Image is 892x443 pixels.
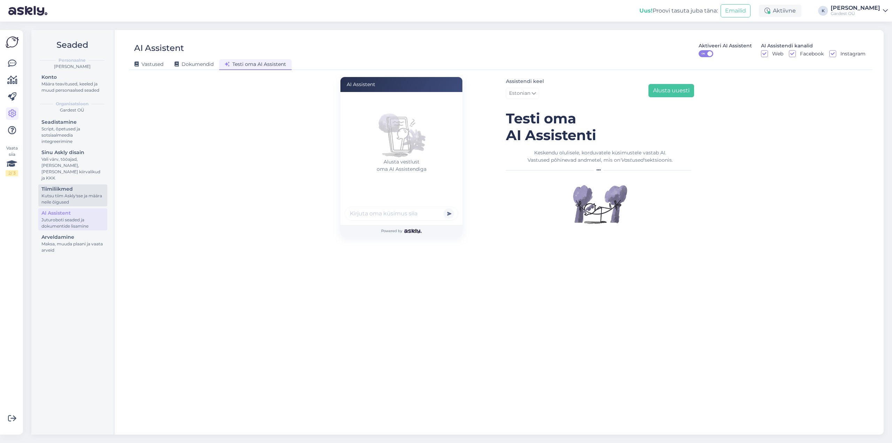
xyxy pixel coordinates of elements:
[818,6,828,16] div: K
[506,78,544,85] label: Assistendi keel
[6,36,19,49] img: Askly Logo
[6,170,18,176] div: 2 / 3
[41,241,104,253] div: Maksa, muuda plaani ja vaata arveid
[41,234,104,241] div: Arveldamine
[768,50,783,57] label: Web
[225,61,286,67] span: Testi oma AI Assistent
[6,145,18,176] div: Vaata siia
[721,4,751,17] button: Emailid
[38,208,107,230] a: AI AssistentJuturoboti seaded ja dokumentide lisamine
[37,107,107,113] div: Gardest OÜ
[41,119,104,126] div: Seadistamine
[38,232,107,254] a: ArveldamineMaksa, muuda plaani ja vaata arveid
[41,193,104,205] div: Kutsu tiim Askly'sse ja määra neile õigused
[134,41,184,57] div: AI Assistent
[41,217,104,229] div: Juturoboti seaded ja dokumentide lisamine
[699,51,707,57] span: ON
[340,77,462,92] div: AI Assistent
[41,156,104,181] div: Vali värv, tööajad, [PERSON_NAME], [PERSON_NAME] kiirvalikud ja KKK
[41,149,104,156] div: Sinu Askly disain
[175,61,214,67] span: Dokumendid
[37,38,107,52] h2: Seaded
[37,63,107,70] div: [PERSON_NAME]
[404,229,421,233] img: Askly
[506,149,694,164] div: Keskendu olulisele, korduvatele küsimustele vastab AI. Vastused põhinevad andmetel, mis on sektsi...
[506,88,539,99] a: Estonian
[699,42,752,50] div: Aktiveeri AI Assistent
[41,81,104,93] div: Määra teavitused, keeled ja muud personaalsed seaded
[620,157,645,163] i: 'Vastused'
[506,110,694,144] h1: Testi oma AI Assistenti
[831,11,880,16] div: Gardest OÜ
[38,184,107,206] a: TiimiliikmedKutsu tiim Askly'sse ja määra neile õigused
[134,61,163,67] span: Vastused
[761,42,813,50] div: AI Assistendi kanalid
[836,50,866,57] label: Instagram
[509,90,530,97] span: Estonian
[59,57,86,63] b: Personaalne
[796,50,824,57] label: Facebook
[639,7,653,14] b: Uus!
[639,7,718,15] div: Proovi tasuta juba täna:
[56,101,89,107] b: Organisatsioon
[831,5,888,16] a: [PERSON_NAME]Gardest OÜ
[345,207,458,221] input: Kirjuta oma küsimus siia
[38,72,107,94] a: KontoMäära teavitused, keeled ja muud personaalsed seaded
[41,209,104,217] div: AI Assistent
[41,74,104,81] div: Konto
[345,158,458,173] p: Alusta vestlust oma AI Assistendiga
[381,228,421,234] span: Powered by
[41,185,104,193] div: Tiimiliikmed
[41,126,104,145] div: Script, õpetused ja sotsiaalmeedia integreerimine
[38,148,107,182] a: Sinu Askly disainVali värv, tööajad, [PERSON_NAME], [PERSON_NAME] kiirvalikud ja KKK
[374,102,429,158] img: No chats
[648,84,694,97] button: Alusta uuesti
[759,5,801,17] div: Aktiivne
[572,176,628,232] img: Illustration
[831,5,880,11] div: [PERSON_NAME]
[38,117,107,146] a: SeadistamineScript, õpetused ja sotsiaalmeedia integreerimine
